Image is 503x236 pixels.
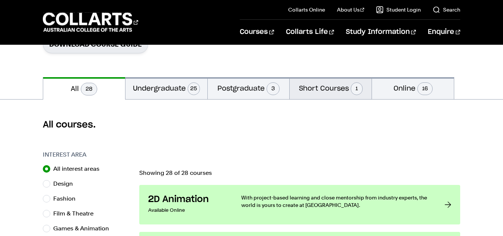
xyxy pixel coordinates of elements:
[125,77,207,99] button: Undergraduate25
[139,170,460,176] p: Showing 28 of 28 courses
[433,6,460,13] a: Search
[346,20,416,44] a: Study Information
[43,150,132,159] h3: Interest Area
[43,12,138,33] div: Go to homepage
[241,194,430,209] p: With project-based learning and close mentorship from industry experts, the world is yours to cre...
[43,77,125,100] button: All28
[428,20,460,44] a: Enquire
[139,185,460,224] a: 2D Animation Available Online With project-based learning and close mentorship from industry expe...
[290,77,372,99] button: Short Courses1
[376,6,421,13] a: Student Login
[43,119,460,131] h2: All courses.
[148,205,226,215] p: Available Online
[53,208,99,219] label: Film & Theatre
[240,20,274,44] a: Courses
[417,82,433,95] span: 16
[337,6,364,13] a: About Us
[351,82,363,95] span: 1
[81,83,97,95] span: 28
[372,77,454,99] button: Online16
[148,194,226,205] h3: 2D Animation
[288,6,325,13] a: Collarts Online
[267,82,280,95] span: 3
[53,164,105,174] label: All interest areas
[286,20,334,44] a: Collarts Life
[188,82,200,95] span: 25
[53,179,79,189] label: Design
[53,193,82,204] label: Fashion
[208,77,290,99] button: Postgraduate3
[53,223,115,234] label: Games & Animation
